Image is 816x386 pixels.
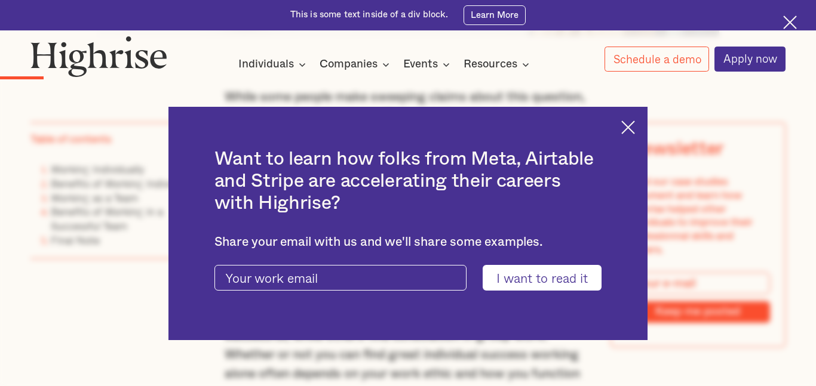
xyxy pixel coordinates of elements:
[464,57,533,72] div: Resources
[214,148,602,214] h2: Want to learn how folks from Meta, Airtable and Stripe are accelerating their careers with Highrise?
[238,57,309,72] div: Individuals
[464,5,526,25] a: Learn More
[403,57,438,72] div: Events
[214,265,467,291] input: Your work email
[464,57,517,72] div: Resources
[714,47,786,72] a: Apply now
[783,16,797,29] img: Cross icon
[403,57,453,72] div: Events
[483,265,602,291] input: I want to read it
[320,57,378,72] div: Companies
[621,121,635,134] img: Cross icon
[605,47,710,72] a: Schedule a demo
[290,9,449,21] div: This is some text inside of a div block.
[214,234,602,249] div: Share your email with us and we'll share some examples.
[214,265,602,291] form: current-ascender-blog-article-modal-form
[30,36,167,77] img: Highrise logo
[238,57,294,72] div: Individuals
[320,57,393,72] div: Companies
